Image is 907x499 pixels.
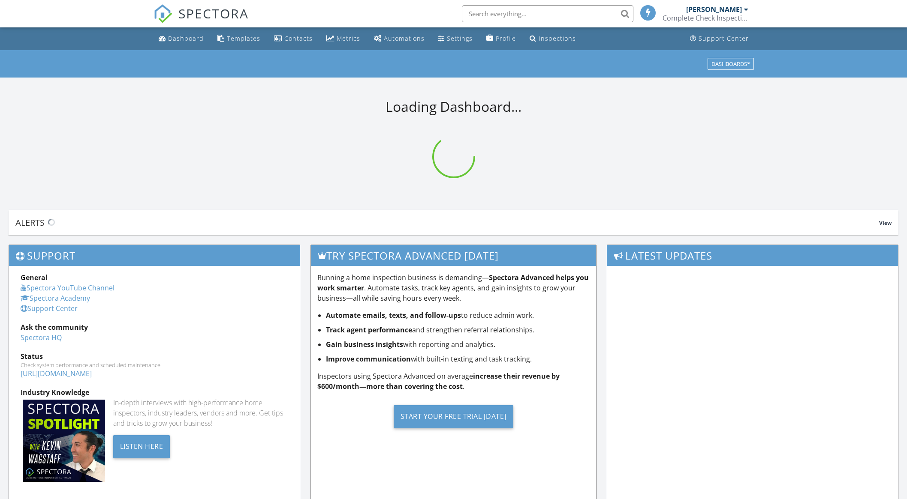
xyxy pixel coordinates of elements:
a: Inspections [526,31,579,47]
a: [URL][DOMAIN_NAME] [21,369,92,378]
span: SPECTORA [178,4,249,22]
div: Templates [227,34,260,42]
strong: General [21,273,48,282]
div: Status [21,351,288,362]
li: and strengthen referral relationships. [326,325,590,335]
span: View [879,219,892,227]
div: Alerts [15,217,879,228]
a: SPECTORA [154,12,249,30]
p: Running a home inspection business is demanding— . Automate tasks, track key agents, and gain ins... [317,272,590,303]
div: Check system performance and scheduled maintenance. [21,362,288,368]
h3: Latest Updates [607,245,898,266]
div: Industry Knowledge [21,387,288,397]
a: Contacts [271,31,316,47]
li: with built-in texting and task tracking. [326,354,590,364]
a: Dashboard [155,31,207,47]
a: Metrics [323,31,364,47]
img: Spectoraspolightmain [23,400,105,482]
li: with reporting and analytics. [326,339,590,350]
a: Support Center [21,304,78,313]
p: Inspectors using Spectora Advanced on average . [317,371,590,391]
strong: Track agent performance [326,325,412,335]
a: Company Profile [483,31,519,47]
li: to reduce admin work. [326,310,590,320]
a: Spectora Academy [21,293,90,303]
div: Inspections [539,34,576,42]
strong: Gain business insights [326,340,403,349]
div: Automations [384,34,425,42]
h3: Try spectora advanced [DATE] [311,245,597,266]
button: Dashboards [708,58,754,70]
a: Support Center [687,31,752,47]
div: Profile [496,34,516,42]
div: Dashboard [168,34,204,42]
div: Settings [447,34,473,42]
div: [PERSON_NAME] [686,5,742,14]
div: Start Your Free Trial [DATE] [394,405,513,428]
strong: increase their revenue by $600/month—more than covering the cost [317,371,560,391]
div: Complete Check Inspections, LLC [663,14,748,22]
a: Spectora HQ [21,333,62,342]
a: Start Your Free Trial [DATE] [317,398,590,435]
strong: Improve communication [326,354,411,364]
div: Contacts [284,34,313,42]
div: Ask the community [21,322,288,332]
div: Support Center [699,34,749,42]
div: Listen Here [113,435,170,458]
div: Metrics [337,34,360,42]
input: Search everything... [462,5,633,22]
h3: Support [9,245,300,266]
img: The Best Home Inspection Software - Spectora [154,4,172,23]
div: Dashboards [711,61,750,67]
a: Automations (Basic) [371,31,428,47]
strong: Automate emails, texts, and follow-ups [326,311,461,320]
strong: Spectora Advanced helps you work smarter [317,273,589,293]
div: In-depth interviews with high-performance home inspectors, industry leaders, vendors and more. Ge... [113,397,288,428]
a: Listen Here [113,441,170,451]
a: Templates [214,31,264,47]
a: Settings [435,31,476,47]
a: Spectora YouTube Channel [21,283,115,293]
